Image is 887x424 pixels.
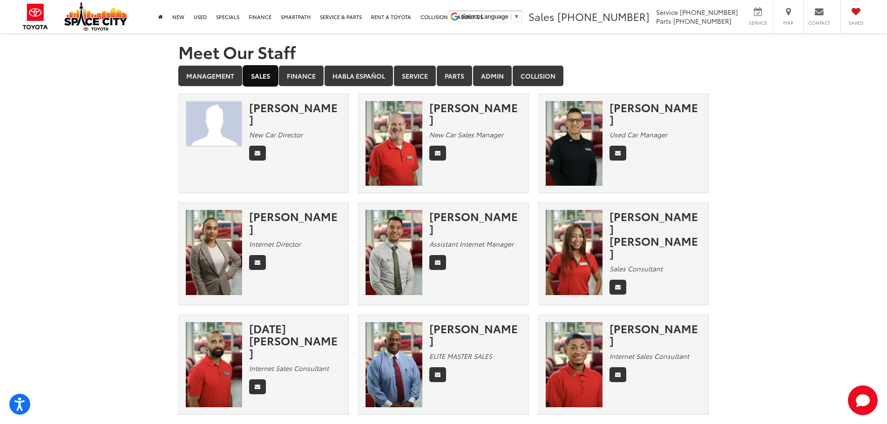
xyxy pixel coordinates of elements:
[473,66,512,86] a: Admin
[249,210,341,235] div: [PERSON_NAME]
[243,66,278,86] a: Sales
[249,379,266,394] a: Email
[186,101,243,147] img: JAMES TAYLOR
[429,255,446,270] a: Email
[609,351,689,361] em: Internet Sales Consultant
[429,351,492,361] em: ELITE MASTER SALES
[462,13,520,20] a: Select Language​
[366,322,422,407] img: LEONARD BELL
[609,264,663,273] em: Sales Consultant
[680,7,738,17] span: [PHONE_NUMBER]
[249,101,341,126] div: [PERSON_NAME]
[656,16,671,26] span: Parts
[394,66,436,86] a: Service
[429,367,446,382] a: Email
[249,146,266,161] a: Email
[514,13,520,20] span: ▼
[609,210,702,259] div: [PERSON_NAME] [PERSON_NAME]
[178,42,709,61] h1: Meet Our Staff
[609,367,626,382] a: Email
[528,9,555,24] span: Sales
[186,322,243,407] img: Noel Licon
[513,66,563,86] a: Collision
[609,280,626,295] a: Email
[546,322,603,407] img: Marcus Stewart
[249,322,341,359] div: [DATE][PERSON_NAME]
[848,385,878,415] button: Toggle Chat Window
[846,20,866,26] span: Saved
[462,13,508,20] span: Select Language
[186,210,243,295] img: Melissa Urbina
[249,255,266,270] a: Email
[249,239,301,249] em: Internet Director
[366,101,422,186] img: David Hardy
[249,130,303,139] em: New Car Director
[609,146,626,161] a: Email
[325,66,393,86] a: Habla Español
[429,101,521,126] div: [PERSON_NAME]
[546,101,603,186] img: Candelario Perez
[429,239,514,249] em: Assistant Internet Manager
[429,210,521,235] div: [PERSON_NAME]
[429,322,521,347] div: [PERSON_NAME]
[178,66,709,87] div: Department Tabs
[437,66,472,86] a: Parts
[429,146,446,161] a: Email
[429,130,503,139] em: New Car Sales Manager
[609,130,667,139] em: Used Car Manager
[546,210,603,295] img: Nash Cabrera
[609,322,702,347] div: [PERSON_NAME]
[178,66,242,86] a: Management
[609,101,702,126] div: [PERSON_NAME]
[778,20,799,26] span: Map
[366,210,422,295] img: Eric Marin
[848,385,878,415] svg: Start Chat
[64,2,127,31] img: Space City Toyota
[747,20,768,26] span: Service
[557,9,650,24] span: [PHONE_NUMBER]
[249,363,329,373] em: Internet Sales Consultant
[656,7,678,17] span: Service
[808,20,830,26] span: Contact
[673,16,731,26] span: [PHONE_NUMBER]
[279,66,324,86] a: Finance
